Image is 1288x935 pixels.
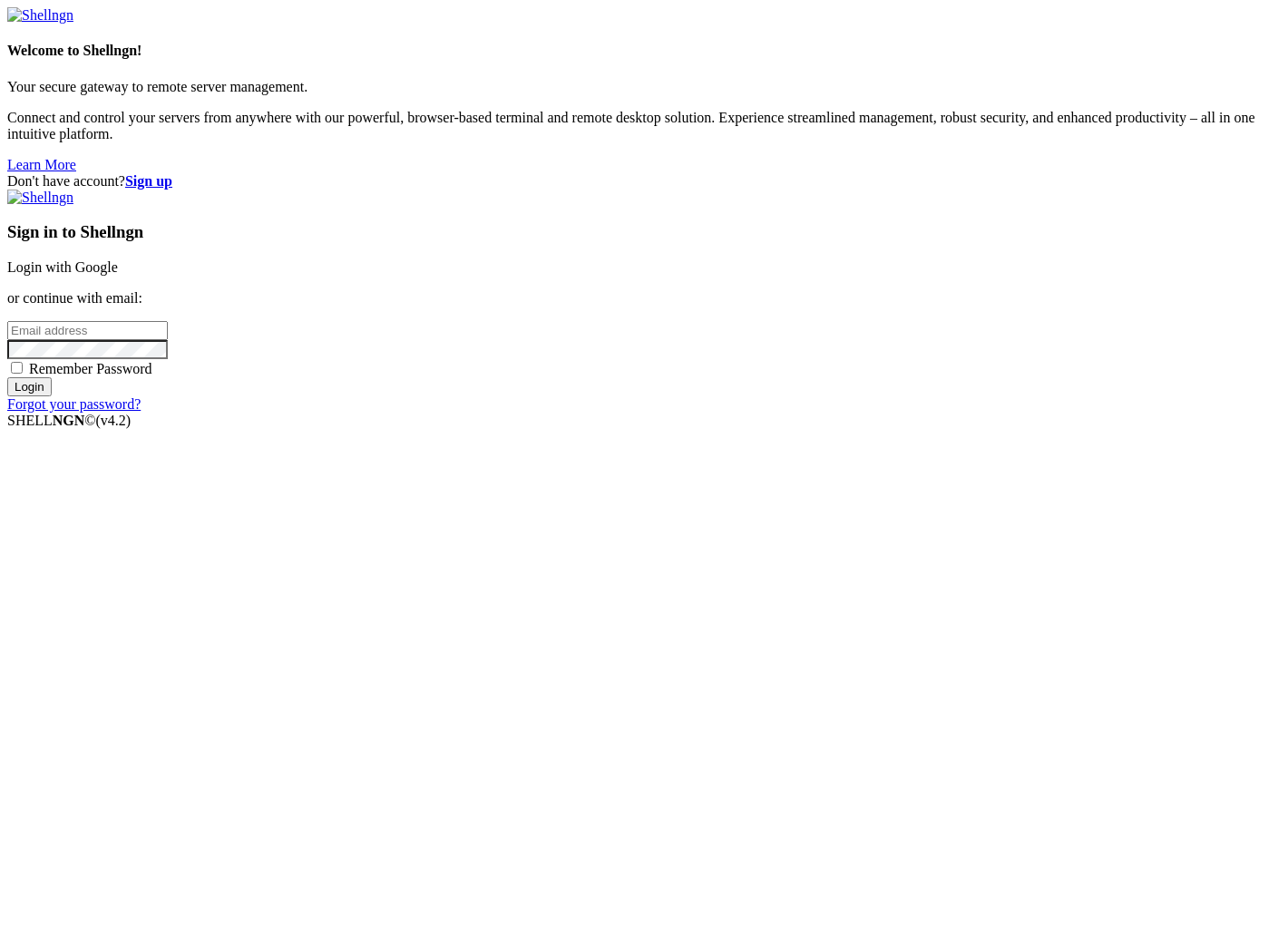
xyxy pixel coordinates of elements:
h4: Welcome to Shellngn! [7,43,1281,59]
span: Remember Password [29,361,152,376]
a: Login with Google [7,259,118,275]
input: Email address [7,321,168,340]
input: Login [7,377,52,396]
img: Shellngn [7,7,73,24]
span: 4.2.0 [96,413,132,428]
h3: Sign in to Shellngn [7,222,1281,242]
a: Sign up [125,173,172,189]
a: Forgot your password? [7,396,141,412]
span: SHELL © [7,413,131,428]
b: NGN [53,413,85,428]
input: Remember Password [11,362,23,374]
p: or continue with email: [7,290,1281,307]
p: Connect and control your servers from anywhere with our powerful, browser-based terminal and remo... [7,110,1281,142]
a: Learn More [7,157,76,172]
img: Shellngn [7,190,73,206]
p: Your secure gateway to remote server management. [7,79,1281,95]
div: Don't have account? [7,173,1281,190]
